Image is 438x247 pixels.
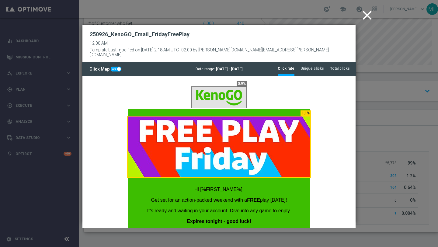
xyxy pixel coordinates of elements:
[89,67,111,71] span: Click Map
[278,66,294,71] tab-header: Click rate
[90,41,348,46] div: 12:00 AM
[45,41,228,102] img: FREE PLAY FRIDAU
[48,111,225,117] p: Hi [%FIRST_NAME%],
[196,67,215,71] span: Date range:
[165,122,178,127] strong: FREE
[104,143,169,148] strong: Expires tonight - good luck!
[90,46,348,58] div: Template Last modified on [DATE] 2:18 AM UTC+02:00 by [PERSON_NAME][DOMAIN_NAME][EMAIL_ADDRESS][P...
[360,8,375,23] i: close
[330,66,350,71] tab-header: Total clicks
[301,66,324,71] tab-header: Unique clicks
[48,122,225,127] p: Get set for an action-packed weekend with a play [DATE]!
[216,67,242,71] span: [DATE] - [DATE]
[48,132,225,138] p: It's ready and waiting in your account. Dive into any game to enjoy.
[359,6,377,25] button: close
[90,31,189,38] h2: 250926_KenoGO_Email_FridayFreePlay
[109,12,164,32] img: KenoGO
